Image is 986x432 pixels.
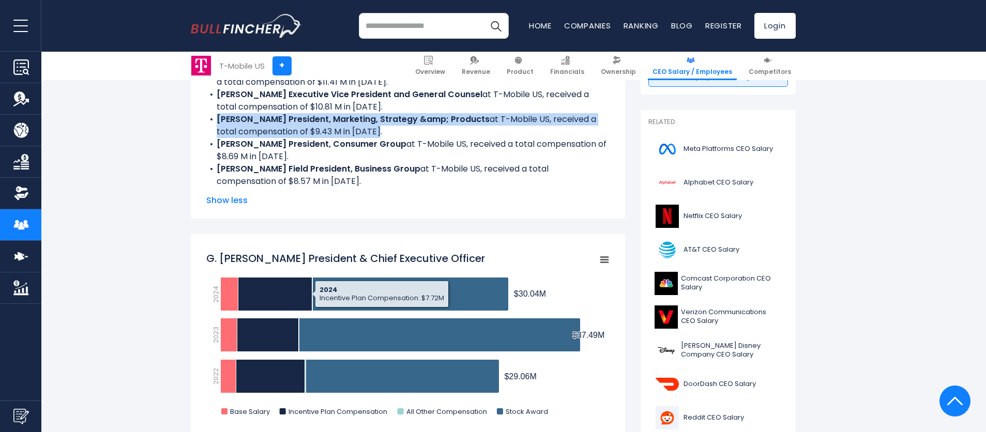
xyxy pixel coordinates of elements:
[681,308,782,326] span: Verizon Communications CEO Salary
[206,88,610,113] li: at T-Mobile US, received a total compensation of $10.81 M in [DATE].
[462,68,490,76] span: Revenue
[564,20,611,31] a: Companies
[624,20,659,31] a: Ranking
[655,339,678,362] img: DIS logo
[457,52,495,80] a: Revenue
[206,251,485,266] tspan: G. [PERSON_NAME] President & Chief Executive Officer
[684,212,742,221] span: Netflix CEO Salary
[684,380,756,389] span: DoorDash CEO Salary
[191,56,211,75] img: TMUS logo
[206,163,610,188] li: at T-Mobile US, received a total compensation of $8.57 M in [DATE].
[754,13,796,39] a: Login
[601,68,636,76] span: Ownership
[684,413,744,422] span: Reddit CEO Salary
[502,52,538,80] a: Product
[529,20,552,31] a: Home
[648,118,788,127] p: Related
[411,52,450,80] a: Overview
[648,52,737,80] a: CEO Salary / Employees
[230,407,270,416] text: Base Salary
[211,286,221,303] text: 2024
[744,52,796,80] a: Competitors
[684,145,773,153] span: Meta Platforms CEO Salary
[653,68,732,76] span: CEO Salary / Employees
[648,202,788,230] a: Netflix CEO Salary
[572,331,604,340] tspan: $37.49M
[655,406,680,429] img: RDDT logo
[483,13,509,39] button: Search
[211,368,221,384] text: 2022
[217,88,482,100] b: [PERSON_NAME] Executive Vice President and General Counsel
[648,404,788,432] a: Reddit CEO Salary
[507,68,534,76] span: Product
[596,52,641,80] a: Ownership
[655,305,678,329] img: VZ logo
[705,20,742,31] a: Register
[671,20,693,31] a: Blog
[406,407,487,416] text: All Other Compensation
[648,135,788,163] a: Meta Platforms CEO Salary
[655,205,680,228] img: NFLX logo
[288,407,387,416] text: Incentive Plan Compensation
[415,68,445,76] span: Overview
[505,407,548,416] text: Stock Award
[684,245,739,254] span: AT&T CEO Salary
[648,168,788,197] a: Alphabet CEO Salary
[648,336,788,365] a: [PERSON_NAME] Disney Company CEO Salary
[513,289,545,298] tspan: $30.04M
[191,14,302,38] a: Go to homepage
[655,272,678,295] img: CMCSA logo
[219,60,265,72] div: T-Mobile US
[217,163,420,175] b: [PERSON_NAME] Field President, Business Group
[206,138,610,163] li: at T-Mobile US, received a total compensation of $8.69 M in [DATE].
[681,274,782,292] span: Comcast Corporation CEO Salary
[206,113,610,138] li: at T-Mobile US, received a total compensation of $9.43 M in [DATE].
[545,52,589,80] a: Financials
[504,372,536,381] tspan: $29.06M
[211,327,221,343] text: 2023
[648,236,788,264] a: AT&T CEO Salary
[217,113,490,125] b: [PERSON_NAME] President, Marketing, Strategy &amp; Products
[655,137,680,161] img: META logo
[655,373,680,396] img: DASH logo
[217,138,406,150] b: [PERSON_NAME] President, Consumer Group
[684,178,753,187] span: Alphabet CEO Salary
[648,370,788,398] a: DoorDash CEO Salary
[655,171,680,194] img: GOOGL logo
[655,238,680,261] img: T logo
[648,303,788,331] a: Verizon Communications CEO Salary
[272,56,292,75] a: +
[13,186,29,201] img: Ownership
[648,269,788,298] a: Comcast Corporation CEO Salary
[206,246,610,427] svg: G. Michael Sievert President & Chief Executive Officer
[749,68,791,76] span: Competitors
[550,68,584,76] span: Financials
[191,14,302,38] img: bullfincher logo
[681,342,782,359] span: [PERSON_NAME] Disney Company CEO Salary
[206,194,610,207] span: Show less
